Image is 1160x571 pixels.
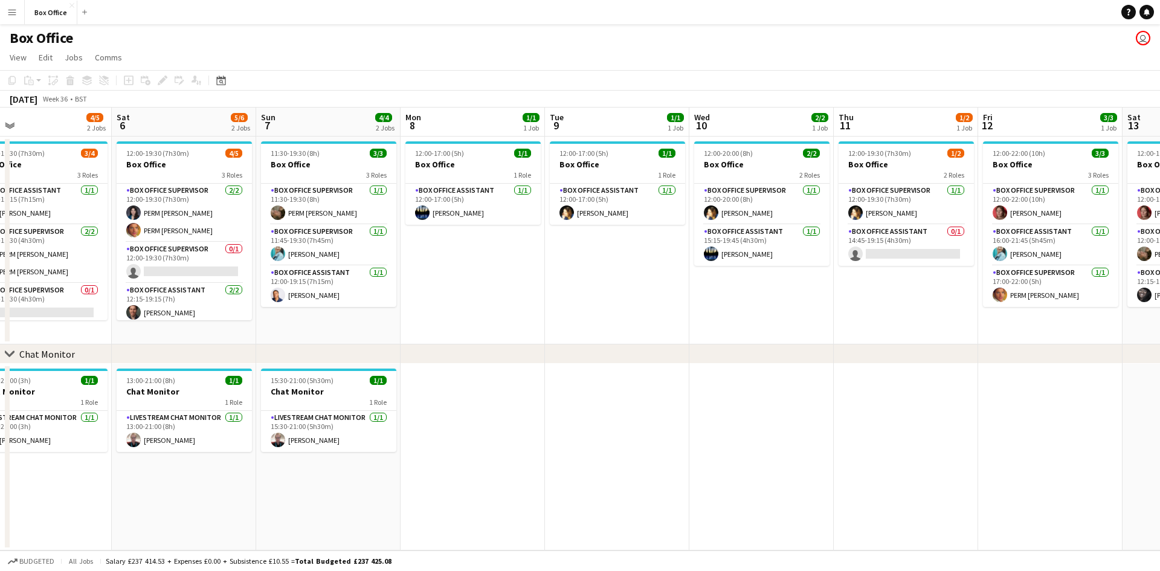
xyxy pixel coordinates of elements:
span: Thu [839,112,854,123]
span: Total Budgeted £237 425.08 [295,556,391,566]
app-card-role: Box Office Supervisor1/112:00-20:00 (8h)[PERSON_NAME] [694,184,830,225]
span: 4/5 [86,113,103,122]
div: 1 Job [956,123,972,132]
app-card-role: Box Office Supervisor1/111:30-19:30 (8h)PERM [PERSON_NAME] [261,184,396,225]
span: Comms [95,52,122,63]
span: 3/3 [1100,113,1117,122]
app-job-card: 15:30-21:00 (5h30m)1/1Chat Monitor1 RoleLivestream Chat Monitor1/115:30-21:00 (5h30m)[PERSON_NAME] [261,369,396,452]
div: 12:00-22:00 (10h)3/3Box Office3 RolesBox Office Supervisor1/112:00-22:00 (10h)[PERSON_NAME]Box Of... [983,141,1118,307]
app-card-role: Box Office Supervisor1/111:45-19:30 (7h45m)[PERSON_NAME] [261,225,396,266]
h3: Chat Monitor [261,386,396,397]
div: [DATE] [10,93,37,105]
span: 1/1 [523,113,540,122]
a: Edit [34,50,57,65]
span: 1/1 [225,376,242,385]
h3: Box Office [839,159,974,170]
span: 1 Role [80,398,98,407]
span: 2/2 [811,113,828,122]
app-card-role: Box Office Assistant1/115:15-19:45 (4h30m)[PERSON_NAME] [694,225,830,266]
app-card-role: Box Office Assistant0/114:45-19:15 (4h30m) [839,225,974,266]
span: 12:00-20:00 (8h) [704,149,753,158]
span: All jobs [66,556,95,566]
h3: Box Office [550,159,685,170]
span: Fri [983,112,993,123]
div: 2 Jobs [376,123,395,132]
app-card-role: Box Office Supervisor2/212:00-19:30 (7h30m)PERM [PERSON_NAME]PERM [PERSON_NAME] [117,184,252,242]
span: 1/1 [514,149,531,158]
span: 1/2 [947,149,964,158]
span: 1 Role [225,398,242,407]
div: 12:00-19:30 (7h30m)1/2Box Office2 RolesBox Office Supervisor1/112:00-19:30 (7h30m)[PERSON_NAME]Bo... [839,141,974,266]
app-card-role: Box Office Supervisor1/112:00-22:00 (10h)[PERSON_NAME] [983,184,1118,225]
span: 1 Role [658,170,675,179]
h3: Box Office [983,159,1118,170]
button: Budgeted [6,555,56,568]
app-card-role: Box Office Supervisor1/117:00-22:00 (5h)PERM [PERSON_NAME] [983,266,1118,307]
span: Tue [550,112,564,123]
span: View [10,52,27,63]
span: 3 Roles [1088,170,1109,179]
span: 12:00-19:30 (7h30m) [126,149,189,158]
span: Sat [117,112,130,123]
span: 3/3 [1092,149,1109,158]
span: 15:30-21:00 (5h30m) [271,376,333,385]
a: Jobs [60,50,88,65]
app-card-role: Box Office Assistant1/112:00-17:00 (5h)[PERSON_NAME] [405,184,541,225]
span: 2/2 [803,149,820,158]
span: 3/3 [370,149,387,158]
span: 4/5 [225,149,242,158]
span: 1/2 [956,113,973,122]
span: 3 Roles [77,170,98,179]
span: 10 [692,118,710,132]
span: 2 Roles [944,170,964,179]
span: 13:00-21:00 (8h) [126,376,175,385]
app-card-role: Box Office Supervisor1/112:00-19:30 (7h30m)[PERSON_NAME] [839,184,974,225]
span: 5/6 [231,113,248,122]
span: 1/1 [370,376,387,385]
span: Jobs [65,52,83,63]
a: View [5,50,31,65]
span: Edit [39,52,53,63]
a: Comms [90,50,127,65]
h3: Chat Monitor [117,386,252,397]
div: Chat Monitor [19,348,75,360]
app-job-card: 12:00-20:00 (8h)2/2Box Office2 RolesBox Office Supervisor1/112:00-20:00 (8h)[PERSON_NAME]Box Offi... [694,141,830,266]
app-card-role: Box Office Assistant1/112:00-19:15 (7h15m)[PERSON_NAME] [261,266,396,307]
span: 8 [404,118,421,132]
span: 12:00-22:00 (10h) [993,149,1045,158]
button: Box Office [25,1,77,24]
span: Mon [405,112,421,123]
app-card-role: Box Office Assistant1/116:00-21:45 (5h45m)[PERSON_NAME] [983,225,1118,266]
span: 1/1 [667,113,684,122]
app-job-card: 13:00-21:00 (8h)1/1Chat Monitor1 RoleLivestream Chat Monitor1/113:00-21:00 (8h)[PERSON_NAME] [117,369,252,452]
app-job-card: 12:00-17:00 (5h)1/1Box Office1 RoleBox Office Assistant1/112:00-17:00 (5h)[PERSON_NAME] [405,141,541,225]
div: 1 Job [812,123,828,132]
app-job-card: 11:30-19:30 (8h)3/3Box Office3 RolesBox Office Supervisor1/111:30-19:30 (8h)PERM [PERSON_NAME]Box... [261,141,396,307]
div: 2 Jobs [87,123,106,132]
span: 3/4 [81,149,98,158]
app-card-role: Box Office Supervisor0/112:00-19:30 (7h30m) [117,242,252,283]
span: 12 [981,118,993,132]
app-user-avatar: Millie Haldane [1136,31,1150,45]
h1: Box Office [10,29,73,47]
span: 7 [259,118,275,132]
span: 11:30-19:30 (8h) [271,149,320,158]
span: 2 Roles [799,170,820,179]
div: 1 Job [668,123,683,132]
app-job-card: 12:00-19:30 (7h30m)4/5Box Office3 RolesBox Office Supervisor2/212:00-19:30 (7h30m)PERM [PERSON_NA... [117,141,252,320]
h3: Box Office [117,159,252,170]
span: 12:00-19:30 (7h30m) [848,149,911,158]
span: 1 Role [514,170,531,179]
div: 1 Job [523,123,539,132]
app-card-role: Livestream Chat Monitor1/113:00-21:00 (8h)[PERSON_NAME] [117,411,252,452]
span: 11 [837,118,854,132]
span: Wed [694,112,710,123]
span: Week 36 [40,94,70,103]
span: 13 [1126,118,1141,132]
span: 9 [548,118,564,132]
